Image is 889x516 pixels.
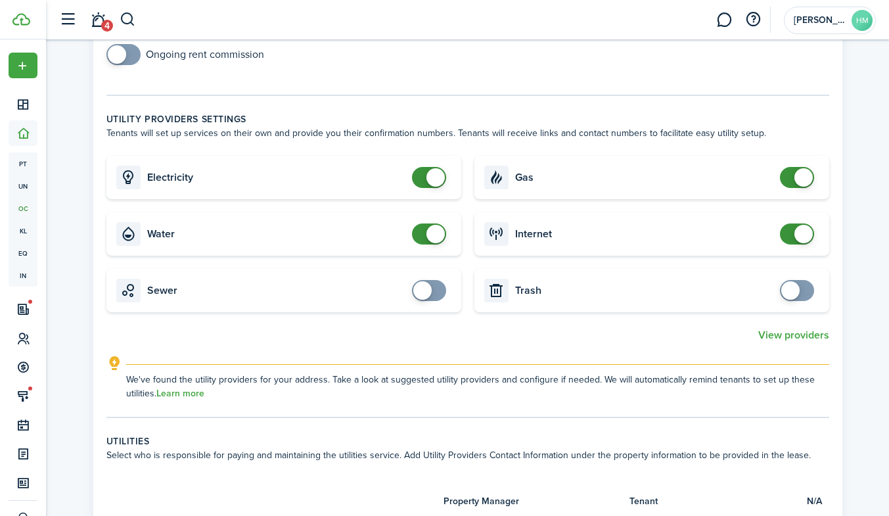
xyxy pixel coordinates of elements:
wizard-step-header-title: Utility providers settings [106,112,829,126]
span: Tenant [629,494,658,508]
button: Search [120,9,136,31]
a: un [9,175,37,197]
card-title: Electricity [147,172,405,183]
card-title: Gas [515,172,773,183]
img: TenantCloud [12,13,30,26]
card-title: Trash [515,285,773,296]
wizard-step-header-title: Utilities [106,434,829,448]
card-title: Internet [515,228,773,240]
a: oc [9,197,37,220]
a: eq [9,242,37,264]
i: outline [106,356,123,371]
button: Open menu [9,53,37,78]
span: N/A [807,494,822,508]
a: Messaging [712,3,737,37]
span: 4 [101,20,113,32]
card-title: Sewer [147,285,405,296]
explanation-description: We've found the utility providers for your address. Take a look at suggested utility providers an... [126,373,829,400]
card-title: Water [147,228,405,240]
a: in [9,264,37,287]
button: Open sidebar [55,7,80,32]
button: Open resource center [742,9,764,31]
span: Property Manager [444,494,519,508]
a: Notifications [85,3,110,37]
button: View providers [758,329,829,341]
avatar-text: HM [852,10,873,31]
wizard-step-header-description: Select who is responsible for paying and maintaining the utilities service. Add Utility Providers... [106,448,829,462]
span: Halfon Managment [794,16,846,25]
a: Learn more [156,388,204,399]
wizard-step-header-description: Tenants will set up services on their own and provide you their confirmation numbers. Tenants wil... [106,126,829,140]
a: kl [9,220,37,242]
a: pt [9,152,37,175]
